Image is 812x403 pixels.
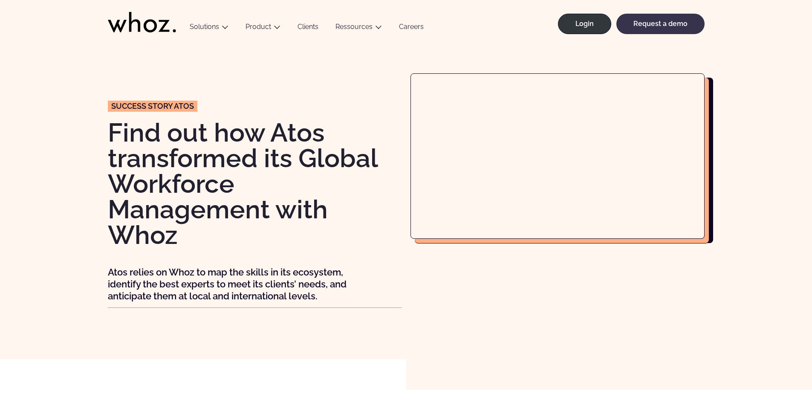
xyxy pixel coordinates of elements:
a: Product [246,23,271,31]
a: Login [558,14,611,34]
button: Ressources [327,23,390,34]
p: Atos relies on Whoz to map the skills in its ecosystem, identify the best experts to meet its cli... [108,266,373,302]
a: Request a demo [616,14,705,34]
span: Success story ATOS [111,102,194,110]
a: Ressources [335,23,373,31]
iframe: Chatbot [756,347,800,391]
iframe: Atos transforms its Global Workforce Management with Whoz [411,74,704,238]
h1: Find out how Atos transformed its Global Workforce Management with Whoz [108,120,402,248]
a: Clients [289,23,327,34]
button: Product [237,23,289,34]
button: Solutions [181,23,237,34]
a: Careers [390,23,432,34]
